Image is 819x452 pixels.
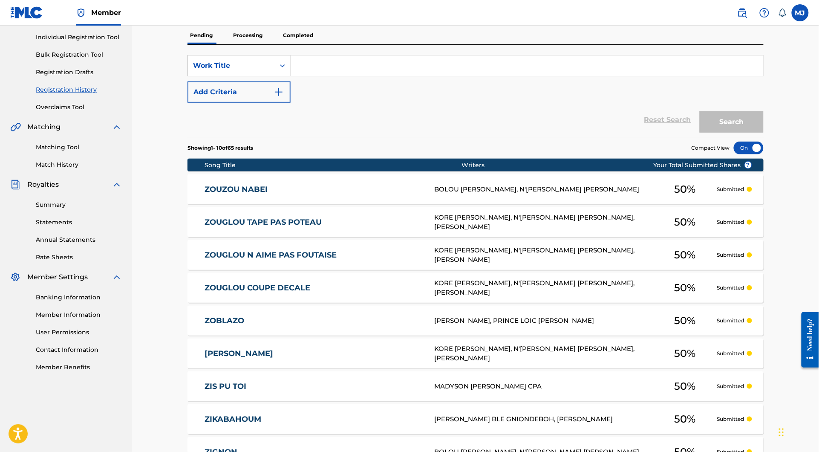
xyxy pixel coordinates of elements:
a: Member Benefits [36,363,122,372]
button: Add Criteria [187,81,291,103]
p: Processing [231,26,265,44]
a: Member Information [36,310,122,319]
img: MLC Logo [10,6,43,19]
div: Help [756,4,773,21]
div: KORE [PERSON_NAME], N'[PERSON_NAME] [PERSON_NAME], [PERSON_NAME] [434,246,653,265]
a: Matching Tool [36,143,122,152]
div: Glisser [779,420,784,445]
div: Song Title [205,161,462,170]
img: Member Settings [10,272,20,282]
img: Royalties [10,180,20,190]
div: Writers [461,161,681,170]
span: Member Settings [27,272,88,282]
p: Submitted [717,382,744,390]
div: [PERSON_NAME] BLE GNIONDEBOH, [PERSON_NAME] [434,414,653,424]
a: Bulk Registration Tool [36,50,122,59]
span: 50 % [675,247,696,263]
a: Contact Information [36,345,122,354]
span: 50 % [675,214,696,230]
img: expand [112,122,122,132]
p: Completed [280,26,316,44]
a: ZOUGLOU COUPE DECALE [205,283,423,293]
a: [PERSON_NAME] [205,349,423,359]
div: Work Title [193,61,270,71]
a: Rate Sheets [36,253,122,262]
a: Annual Statements [36,235,122,244]
img: expand [112,272,122,282]
a: ZOUGLOU N AIME PAS FOUTAISE [205,250,423,260]
span: Matching [27,122,61,132]
span: 50 % [675,346,696,361]
p: Submitted [717,284,744,292]
a: Registration History [36,85,122,94]
iframe: Chat Widget [776,411,819,452]
a: Summary [36,200,122,209]
a: ZOBLAZO [205,316,423,326]
iframe: Resource Center [795,305,819,376]
img: help [759,8,770,18]
img: expand [112,180,122,190]
a: Banking Information [36,293,122,302]
a: ZIS PU TOI [205,382,423,391]
span: 50 % [675,313,696,328]
p: Submitted [717,218,744,226]
p: Showing 1 - 10 of 65 results [187,144,253,152]
p: Submitted [717,185,744,193]
p: Submitted [717,251,744,259]
p: Submitted [717,350,744,357]
div: KORE [PERSON_NAME], N'[PERSON_NAME] [PERSON_NAME], [PERSON_NAME] [434,278,653,298]
a: Individual Registration Tool [36,33,122,42]
a: Registration Drafts [36,68,122,77]
span: 50 % [675,379,696,394]
span: 50 % [675,280,696,296]
span: ? [745,162,752,168]
div: User Menu [792,4,809,21]
span: Royalties [27,180,59,190]
div: [PERSON_NAME], PRINCE LOIC [PERSON_NAME] [434,316,653,326]
img: 9d2ae6d4665cec9f34b9.svg [274,87,284,97]
span: Compact View [692,144,730,152]
div: Notifications [778,9,787,17]
a: ZIKABAHOUM [205,414,423,424]
span: 50 % [675,411,696,427]
a: Statements [36,218,122,227]
img: Matching [10,122,21,132]
a: Public Search [734,4,751,21]
span: Your Total Submitted Shares [654,161,752,170]
div: KORE [PERSON_NAME], N'[PERSON_NAME] [PERSON_NAME], [PERSON_NAME] [434,344,653,363]
a: User Permissions [36,328,122,337]
form: Search Form [187,55,764,137]
div: BOLOU [PERSON_NAME], N'[PERSON_NAME] [PERSON_NAME] [434,185,653,194]
div: Widget de chat [776,411,819,452]
p: Submitted [717,317,744,325]
p: Submitted [717,415,744,423]
span: Member [91,8,121,17]
a: ZOUGLOU TAPE PAS POTEAU [205,217,423,227]
a: Overclaims Tool [36,103,122,112]
span: 50 % [675,182,696,197]
div: KORE [PERSON_NAME], N'[PERSON_NAME] [PERSON_NAME], [PERSON_NAME] [434,213,653,232]
img: Top Rightsholder [76,8,86,18]
img: search [737,8,747,18]
div: MADYSON [PERSON_NAME] CPA [434,382,653,391]
p: Pending [187,26,215,44]
a: ZOUZOU NABEI [205,185,423,194]
a: Match History [36,160,122,169]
